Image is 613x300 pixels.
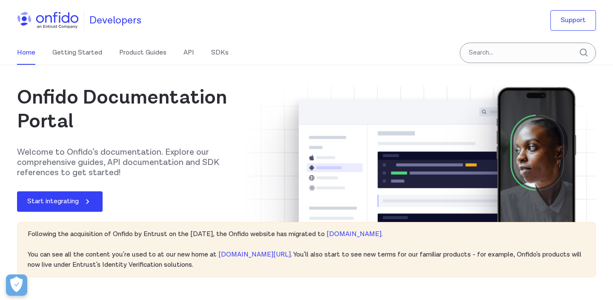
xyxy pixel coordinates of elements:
[17,191,103,212] button: Start integrating
[89,14,141,27] h1: Developers
[327,230,381,239] a: [DOMAIN_NAME]
[17,147,255,178] p: Welcome to Onfido’s documentation. Explore our comprehensive guides, API documentation and SDK re...
[6,274,27,296] button: Open Preferences
[52,41,102,65] a: Getting Started
[17,191,255,212] a: Start integrating
[17,222,596,277] div: Following the acquisition of Onfido by Entrust on the [DATE], the Onfido website has migrated to ...
[183,41,194,65] a: API
[17,86,255,133] h1: Onfido Documentation Portal
[218,250,291,259] a: [DOMAIN_NAME][URL]
[550,10,596,31] a: Support
[211,41,229,65] a: SDKs
[17,12,79,29] img: Onfido Logo
[17,41,35,65] a: Home
[119,41,166,65] a: Product Guides
[6,274,27,296] div: Cookie Preferences
[460,43,596,63] input: Onfido search input field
